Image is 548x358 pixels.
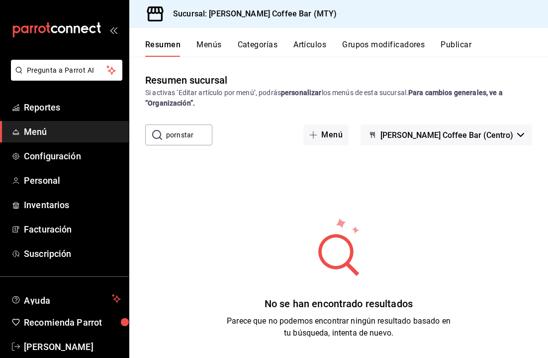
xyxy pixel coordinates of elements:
button: Pregunta a Parrot AI [11,60,122,81]
span: Inventarios [24,198,121,212]
span: Personal [24,174,121,187]
button: Menús [196,40,221,57]
button: Categorías [238,40,278,57]
span: [PERSON_NAME] Coffee Bar (Centro) [380,130,513,140]
button: [PERSON_NAME] Coffee Bar (Centro) [361,124,532,145]
div: Si activas ‘Editar artículo por menú’, podrás los menús de esta sucursal. [145,88,532,109]
input: Buscar menú [166,125,212,145]
h3: Sucursal: [PERSON_NAME] Coffee Bar (MTY) [165,8,337,20]
div: No se han encontrado resultados [227,296,451,311]
button: Grupos modificadores [342,40,425,57]
div: Resumen sucursal [145,73,227,88]
span: [PERSON_NAME] [24,340,121,354]
strong: personalizar [281,89,322,97]
a: Pregunta a Parrot AI [7,72,122,83]
button: open_drawer_menu [109,26,117,34]
span: Ayuda [24,293,108,305]
button: Menú [303,124,349,145]
span: Suscripción [24,247,121,260]
span: Recomienda Parrot [24,316,121,329]
span: Menú [24,125,121,138]
span: Parece que no podemos encontrar ningún resultado basado en tu búsqueda, intenta de nuevo. [227,316,451,338]
strong: Para cambios generales, ve a “Organización”. [145,89,503,107]
span: Configuración [24,149,121,163]
button: Resumen [145,40,181,57]
div: navigation tabs [145,40,548,57]
button: Artículos [293,40,326,57]
span: Pregunta a Parrot AI [27,65,107,76]
span: Reportes [24,101,121,114]
button: Publicar [441,40,471,57]
span: Facturación [24,223,121,236]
